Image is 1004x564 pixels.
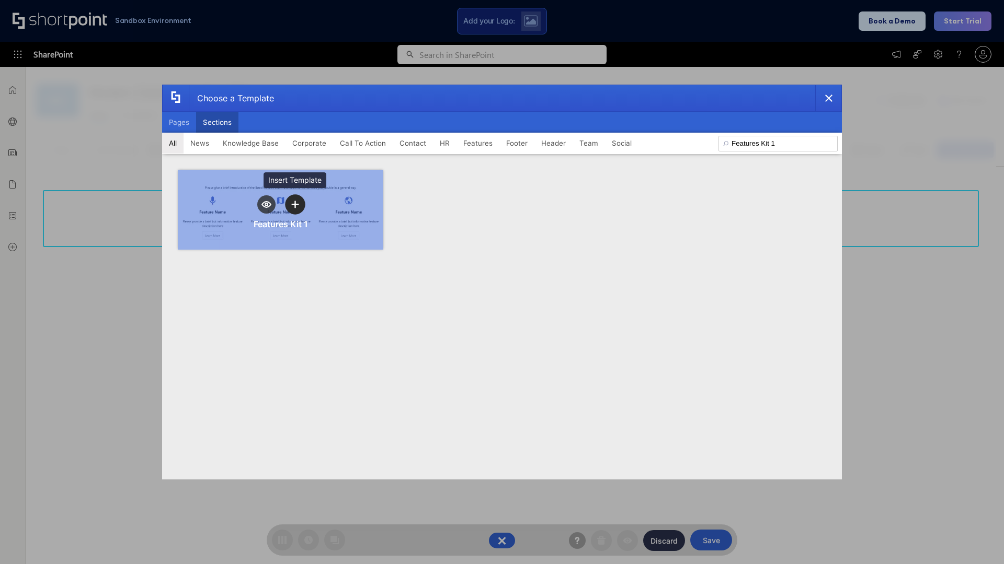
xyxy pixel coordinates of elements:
button: Features [457,133,499,154]
button: Sections [196,112,238,133]
button: All [162,133,184,154]
iframe: Chat Widget [952,514,1004,564]
button: Knowledge Base [216,133,286,154]
button: Header [534,133,573,154]
button: Call To Action [333,133,393,154]
button: Footer [499,133,534,154]
input: Search [718,136,838,151]
div: Choose a Template [189,85,274,111]
button: Social [605,133,638,154]
div: Features Kit 1 [254,219,308,229]
button: Pages [162,112,196,133]
button: HR [433,133,457,154]
button: News [184,133,216,154]
button: Team [573,133,605,154]
div: template selector [162,85,842,479]
button: Corporate [286,133,333,154]
button: Contact [393,133,433,154]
